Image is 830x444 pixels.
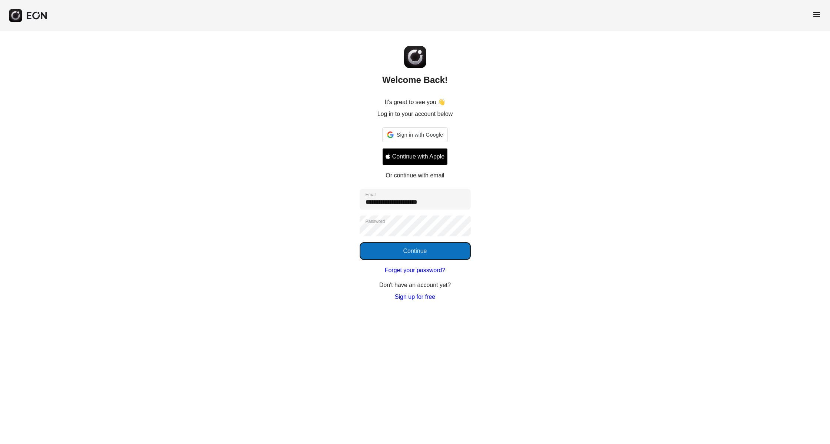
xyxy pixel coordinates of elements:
a: Sign up for free [395,293,435,301]
span: menu [812,10,821,19]
p: Don't have an account yet? [379,281,451,290]
a: Forget your password? [385,266,446,275]
label: Email [366,192,377,198]
button: Continue [360,242,471,260]
button: Signin with apple ID [382,148,448,165]
h2: Welcome Back! [382,74,448,86]
label: Password [366,218,385,224]
span: Sign in with Google [397,130,443,139]
div: Sign in with Google [382,127,448,142]
p: Log in to your account below [377,110,453,118]
p: It's great to see you 👋 [385,98,446,107]
p: Or continue with email [386,171,444,180]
